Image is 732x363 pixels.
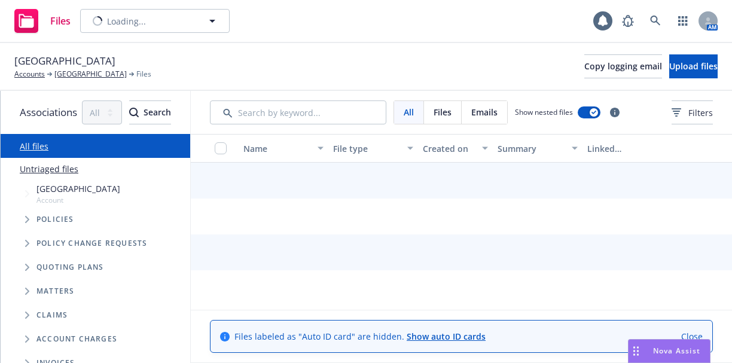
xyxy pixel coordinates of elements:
[243,142,310,155] div: Name
[333,142,400,155] div: File type
[669,60,718,72] span: Upload files
[129,108,139,117] svg: Search
[20,141,48,152] a: All files
[20,163,78,175] a: Untriaged files
[672,106,713,119] span: Filters
[493,134,582,163] button: Summary
[616,9,640,33] a: Report a Bug
[36,335,117,343] span: Account charges
[54,69,127,80] a: [GEOGRAPHIC_DATA]
[688,106,713,119] span: Filters
[36,182,120,195] span: [GEOGRAPHIC_DATA]
[36,240,147,247] span: Policy change requests
[210,100,386,124] input: Search by keyword...
[584,60,662,72] span: Copy logging email
[36,264,104,271] span: Quoting plans
[36,195,120,205] span: Account
[584,54,662,78] button: Copy logging email
[36,288,74,295] span: Matters
[418,134,493,163] button: Created on
[36,312,68,319] span: Claims
[498,142,565,155] div: Summary
[672,100,713,124] button: Filters
[681,330,703,343] a: Close
[643,9,667,33] a: Search
[653,346,700,356] span: Nova Assist
[234,330,486,343] span: Files labeled as "Auto ID card" are hidden.
[107,15,146,28] span: Loading...
[407,331,486,342] a: Show auto ID cards
[404,106,414,118] span: All
[239,134,328,163] button: Name
[423,142,475,155] div: Created on
[14,53,115,69] span: [GEOGRAPHIC_DATA]
[471,106,498,118] span: Emails
[587,142,667,155] div: Linked associations
[628,339,710,363] button: Nova Assist
[50,16,71,26] span: Files
[14,69,45,80] a: Accounts
[671,9,695,33] a: Switch app
[136,69,151,80] span: Files
[10,4,75,38] a: Files
[434,106,452,118] span: Files
[80,9,230,33] button: Loading...
[20,105,77,120] span: Associations
[669,54,718,78] button: Upload files
[215,142,227,154] input: Select all
[629,340,643,362] div: Drag to move
[328,134,418,163] button: File type
[129,101,171,124] div: Search
[129,100,171,124] button: SearchSearch
[515,107,573,117] span: Show nested files
[36,216,74,223] span: Policies
[582,134,672,163] button: Linked associations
